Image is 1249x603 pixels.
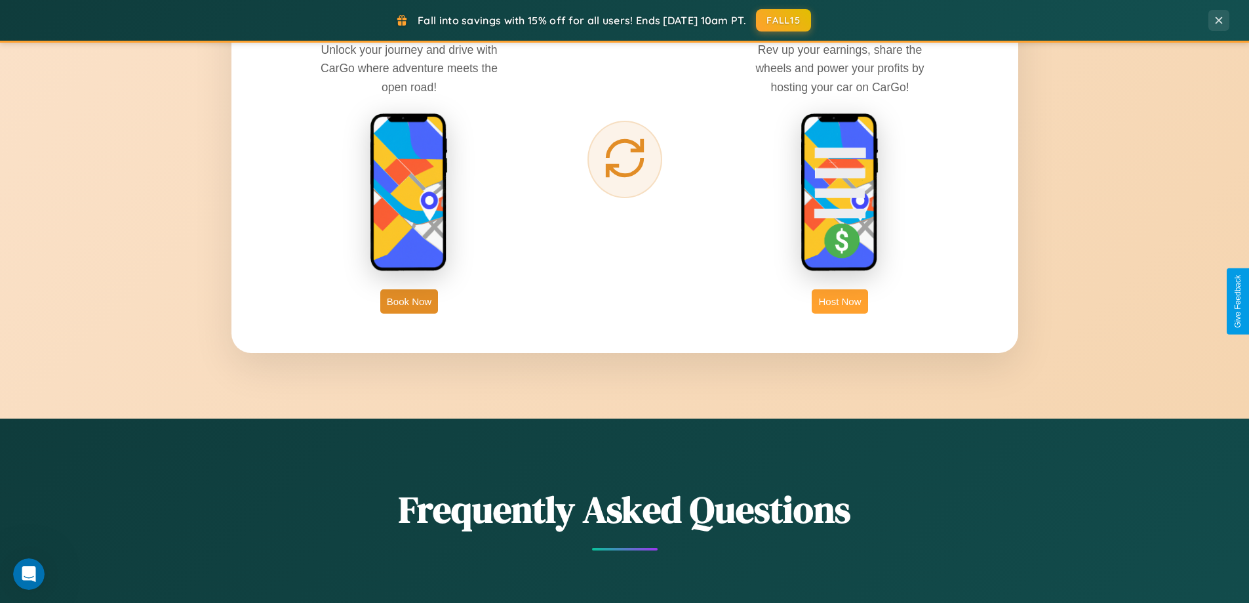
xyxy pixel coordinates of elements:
button: Host Now [812,289,867,314]
div: Give Feedback [1233,275,1242,328]
h2: Frequently Asked Questions [231,484,1018,535]
button: Book Now [380,289,438,314]
button: FALL15 [756,9,811,31]
p: Rev up your earnings, share the wheels and power your profits by hosting your car on CarGo! [742,41,938,96]
iframe: Intercom live chat [13,558,45,590]
img: rent phone [370,113,448,273]
p: Unlock your journey and drive with CarGo where adventure meets the open road! [311,41,507,96]
span: Fall into savings with 15% off for all users! Ends [DATE] 10am PT. [418,14,746,27]
img: host phone [801,113,879,273]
